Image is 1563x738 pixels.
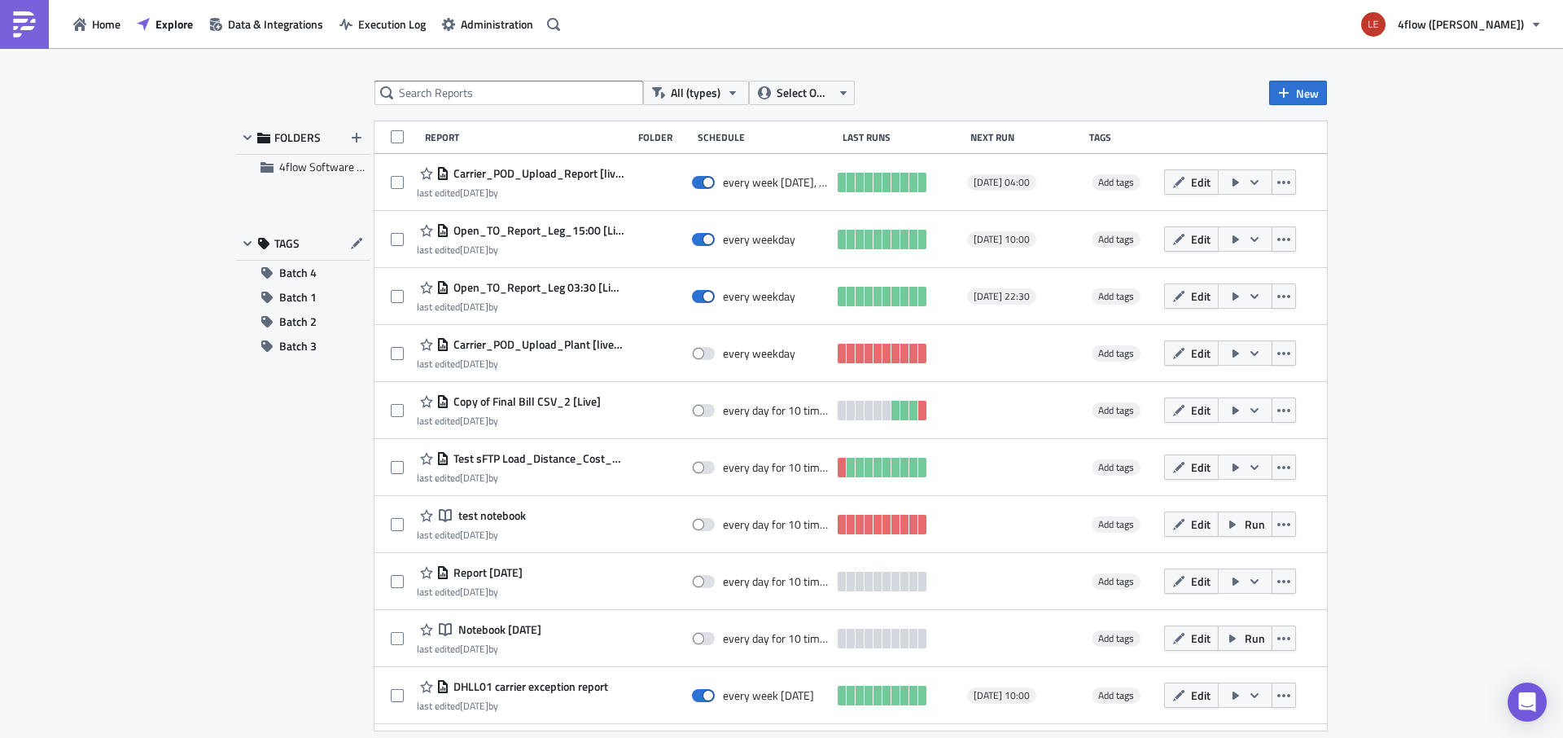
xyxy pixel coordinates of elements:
[1164,283,1219,309] button: Edit
[974,689,1030,702] span: [DATE] 10:00
[1191,459,1211,476] span: Edit
[777,84,831,102] span: Select Owner
[1092,573,1141,590] span: Add tags
[1098,459,1134,475] span: Add tags
[11,11,37,37] img: PushMetrics
[236,334,370,358] button: Batch 3
[417,187,624,199] div: last edited by
[1092,402,1141,419] span: Add tags
[454,508,526,523] span: test notebook
[454,622,541,637] span: Notebook 2025-06-06
[460,299,488,314] time: 2025-06-23T19:17:42Z
[1092,345,1141,362] span: Add tags
[1092,459,1141,476] span: Add tags
[417,358,624,370] div: last edited by
[1098,345,1134,361] span: Add tags
[449,166,624,181] span: Carrier_POD_Upload_Report [live] MON-THU 09:00 - SFTP
[1098,174,1134,190] span: Add tags
[1098,573,1134,589] span: Add tags
[358,15,426,33] span: Execution Log
[460,356,488,371] time: 2025-07-04T18:16:07Z
[1089,131,1158,143] div: Tags
[1191,687,1211,704] span: Edit
[155,15,193,33] span: Explore
[201,11,331,37] button: Data & Integrations
[643,81,749,105] button: All (types)
[1245,516,1265,533] span: Run
[1359,11,1387,38] img: Avatar
[1351,7,1551,42] button: 4flow ([PERSON_NAME])
[449,394,601,409] span: Copy of Final Bill CSV_2 [Live]
[374,81,643,105] input: Search Reports
[970,131,1082,143] div: Next Run
[1092,231,1141,248] span: Add tags
[65,11,129,37] button: Home
[331,11,434,37] button: Execution Log
[1092,174,1141,191] span: Add tags
[723,403,830,418] div: every day for 10 times
[723,574,830,589] div: every day for 10 times
[1164,226,1219,252] button: Edit
[1098,630,1134,646] span: Add tags
[1191,573,1211,590] span: Edit
[449,451,624,466] span: Test sFTP Load_Distance_Cost_sFTP[Live]
[723,175,830,190] div: every week on Monday, Thursday
[1164,626,1219,651] button: Edit
[1098,516,1134,532] span: Add tags
[1245,630,1265,647] span: Run
[449,679,608,694] span: DHLL01 carrier exception report
[236,310,370,334] button: Batch 2
[1398,15,1524,33] span: 4flow ([PERSON_NAME])
[417,643,541,655] div: last edited by
[228,15,323,33] span: Data & Integrations
[274,130,321,145] span: FOLDERS
[749,81,855,105] button: Select Owner
[425,131,630,143] div: Report
[417,415,601,427] div: last edited by
[449,337,624,352] span: Carrier_POD_Upload_Plant [live] - SFTP
[460,641,488,657] time: 2025-06-06T19:52:21Z
[449,565,523,580] span: Report 2025-06-06
[417,472,624,484] div: last edited by
[279,261,317,285] span: Batch 4
[1164,340,1219,366] button: Edit
[1098,288,1134,304] span: Add tags
[1191,516,1211,533] span: Edit
[460,527,488,543] time: 2025-06-09T12:34:31Z
[1191,174,1211,191] span: Edit
[1092,516,1141,533] span: Add tags
[1164,169,1219,195] button: Edit
[417,244,624,256] div: last edited by
[698,131,834,143] div: Schedule
[1164,569,1219,594] button: Edit
[1098,402,1134,418] span: Add tags
[1218,626,1272,651] button: Run
[92,15,120,33] span: Home
[723,517,830,532] div: every day for 10 times
[460,242,488,257] time: 2025-06-23T19:18:38Z
[723,289,795,304] div: every weekday
[1092,687,1141,704] span: Add tags
[279,310,317,334] span: Batch 2
[1191,345,1211,362] span: Edit
[1191,288,1211,305] span: Edit
[723,346,795,361] div: every weekday
[460,185,488,200] time: 2025-06-23T19:21:48Z
[1269,81,1327,105] button: New
[1191,402,1211,419] span: Edit
[723,688,814,703] div: every week on Wednesday
[279,285,317,310] span: Batch 1
[974,290,1030,303] span: [DATE] 22:30
[417,529,526,541] div: last edited by
[723,460,830,475] div: every day for 10 times
[671,84,720,102] span: All (types)
[129,11,201,37] button: Explore
[461,15,533,33] span: Administration
[460,413,488,428] time: 2025-06-18T19:03:59Z
[460,698,488,714] time: 2025-06-06T14:48:14Z
[1164,398,1219,423] button: Edit
[460,470,488,485] time: 2025-06-10T13:28:15Z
